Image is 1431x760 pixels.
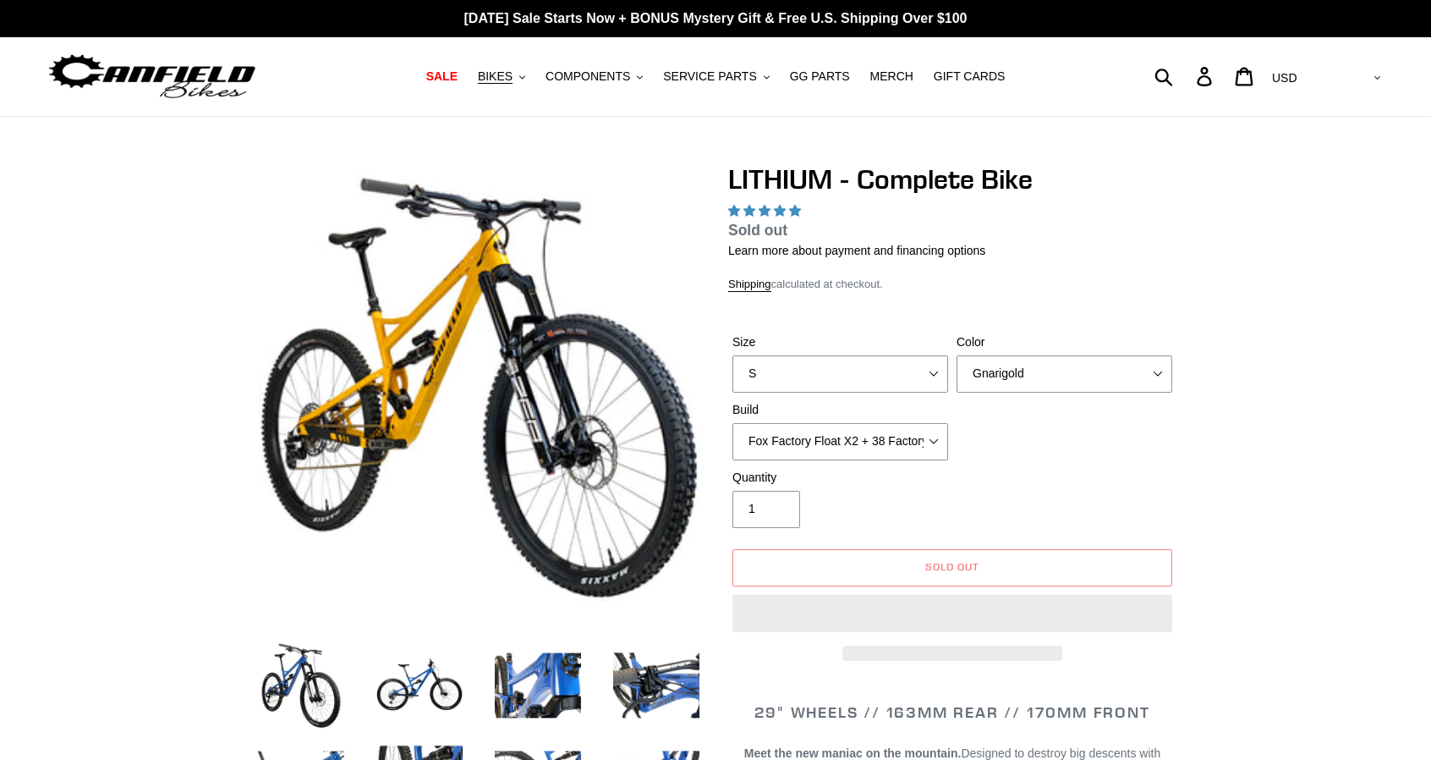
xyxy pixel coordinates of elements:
[728,244,985,257] a: Learn more about payment and financing options
[732,469,948,487] label: Quantity
[491,639,584,732] img: Load image into Gallery viewer, LITHIUM - Complete Bike
[418,65,466,88] a: SALE
[732,549,1172,587] button: Sold out
[426,69,458,84] span: SALE
[744,746,962,760] b: Meet the new maniac on the mountain.
[655,65,777,88] button: SERVICE PARTS
[925,65,1014,88] a: GIFT CARDS
[1164,58,1207,95] input: Search
[255,639,348,732] img: Load image into Gallery viewer, LITHIUM - Complete Bike
[728,278,771,292] a: Shipping
[732,401,948,419] label: Build
[728,204,804,218] span: 5.00 stars
[790,69,850,84] span: GG PARTS
[781,65,858,88] a: GG PARTS
[610,639,703,732] img: Load image into Gallery viewer, LITHIUM - Complete Bike
[728,163,1176,196] h1: LITHIUM - Complete Bike
[934,69,1006,84] span: GIFT CARDS
[258,167,699,609] img: LITHIUM - Complete Bike
[862,65,922,88] a: MERCH
[478,69,513,84] span: BIKES
[469,65,534,88] button: BIKES
[373,639,466,732] img: Load image into Gallery viewer, LITHIUM - Complete Bike
[925,560,979,573] span: Sold out
[728,276,1176,293] div: calculated at checkout.
[732,333,948,351] label: Size
[754,702,1149,722] span: 29" WHEELS // 163mm REAR // 170mm FRONT
[870,69,913,84] span: MERCH
[537,65,651,88] button: COMPONENTS
[47,50,258,103] img: Canfield Bikes
[663,69,756,84] span: SERVICE PARTS
[728,222,787,239] span: Sold out
[957,333,1172,351] label: Color
[546,69,630,84] span: COMPONENTS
